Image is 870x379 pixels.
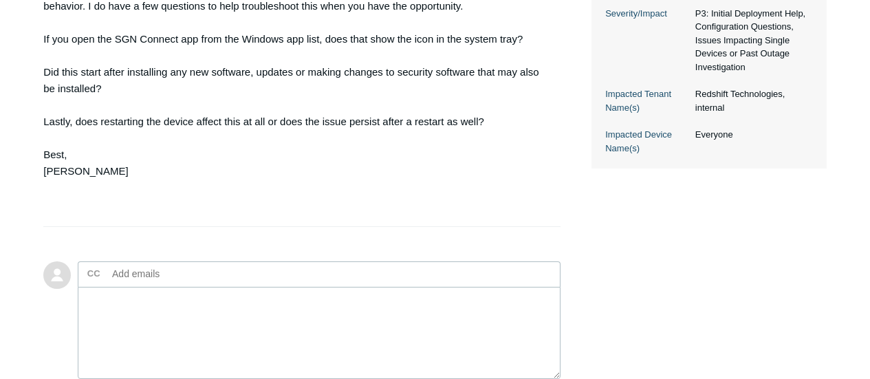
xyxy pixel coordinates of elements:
dt: Severity/Impact [605,7,688,21]
dt: Impacted Tenant Name(s) [605,87,688,114]
dd: Everyone [688,128,813,142]
dd: P3: Initial Deployment Help, Configuration Questions, Issues Impacting Single Devices or Past Out... [688,7,813,74]
dd: Redshift Technologies, internal [688,87,813,114]
dt: Impacted Device Name(s) [605,128,688,155]
input: Add emails [107,263,255,284]
label: CC [87,263,100,284]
